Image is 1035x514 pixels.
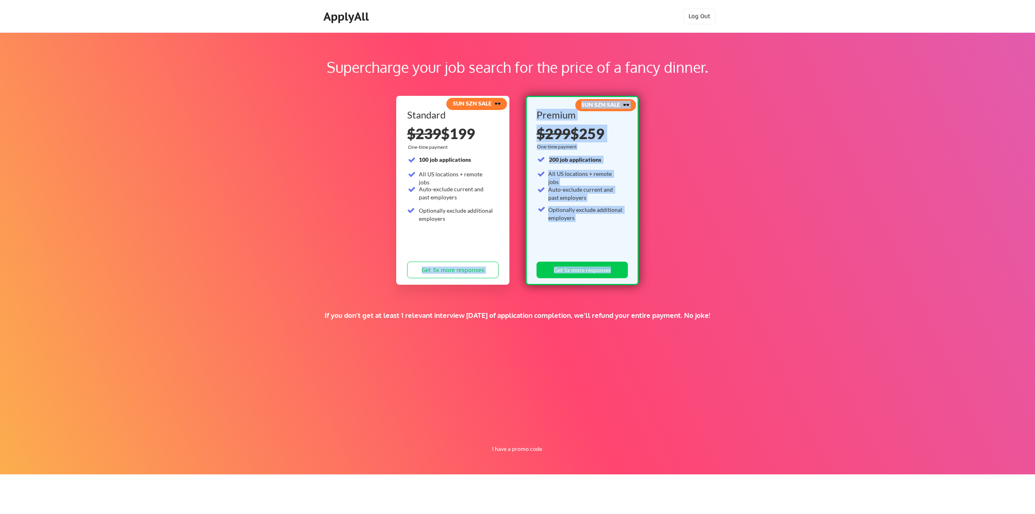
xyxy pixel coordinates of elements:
div: ApplyAll [323,10,371,23]
div: Standard [407,110,496,120]
div: If you don't get at least 1 relevant interview [DATE] of application completion, we'll refund you... [140,311,895,320]
strong: SUN SZN SALE 🕶️ [581,101,629,108]
s: $299 [537,125,570,142]
div: $259 [537,126,625,141]
button: Get 5x more responses [537,262,628,278]
div: Supercharge your job search for the price of a fancy dinner. [52,56,983,78]
div: All US locations + remote jobs [419,170,494,186]
div: Optionally exclude additional employers [419,207,494,222]
strong: SUN SZN SALE 🕶️ [453,100,501,107]
div: Auto-exclude current and past employers [548,186,623,201]
div: One-time payment [537,144,579,150]
button: Log Out [683,8,716,24]
button: I have a promo code [487,444,547,454]
s: $239 [407,125,441,142]
strong: 200 job applications [549,156,601,163]
div: Optionally exclude additional employers [548,206,623,222]
div: All US locations + remote jobs [548,170,623,186]
div: One-time payment [408,144,450,150]
div: $199 [407,126,498,141]
strong: 100 job applications [419,156,471,163]
button: Get 3x more responses [407,262,498,278]
div: Premium [537,110,625,120]
div: Auto-exclude current and past employers [419,185,494,201]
